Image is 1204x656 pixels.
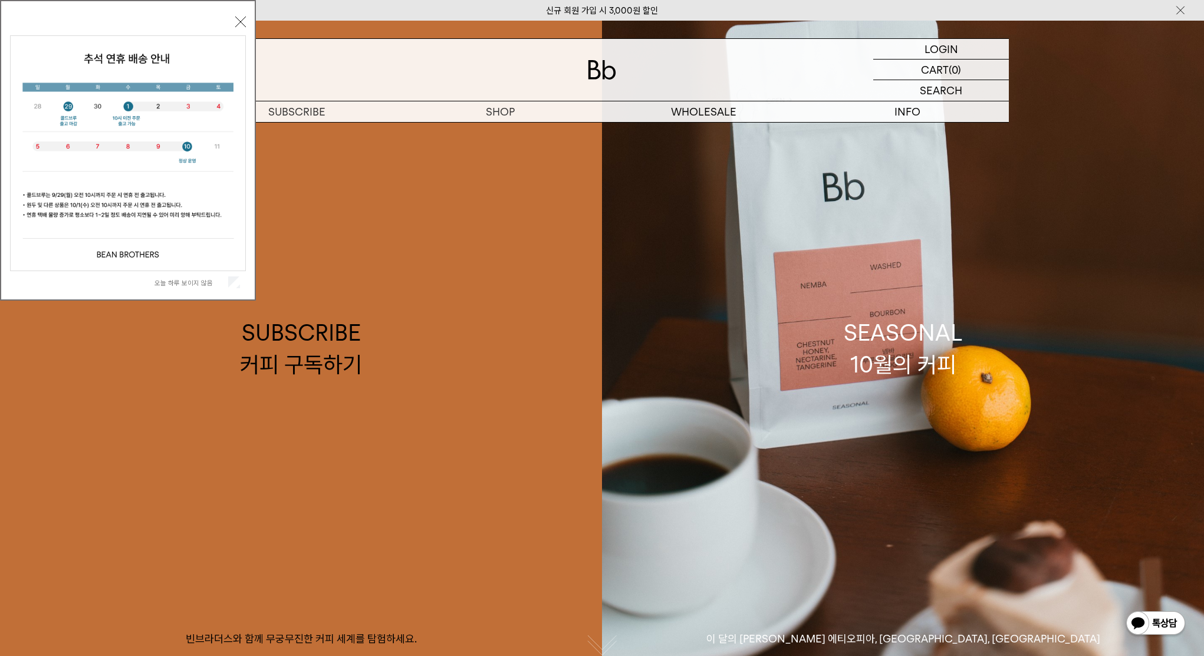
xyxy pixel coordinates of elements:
[805,101,1009,122] p: INFO
[949,60,961,80] p: (0)
[240,317,362,380] div: SUBSCRIBE 커피 구독하기
[873,60,1009,80] a: CART (0)
[602,632,1204,646] p: 이 달의 [PERSON_NAME] 에티오피아, [GEOGRAPHIC_DATA], [GEOGRAPHIC_DATA]
[235,17,246,27] button: 닫기
[844,317,963,380] div: SEASONAL 10월의 커피
[588,60,616,80] img: 로고
[546,5,658,16] a: 신규 회원 가입 시 3,000원 할인
[920,80,962,101] p: SEARCH
[399,101,602,122] a: SHOP
[195,101,399,122] a: SUBSCRIBE
[921,60,949,80] p: CART
[925,39,958,59] p: LOGIN
[11,36,245,271] img: 5e4d662c6b1424087153c0055ceb1a13_140731.jpg
[873,39,1009,60] a: LOGIN
[1125,610,1186,638] img: 카카오톡 채널 1:1 채팅 버튼
[602,101,805,122] p: WHOLESALE
[154,279,226,287] label: 오늘 하루 보이지 않음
